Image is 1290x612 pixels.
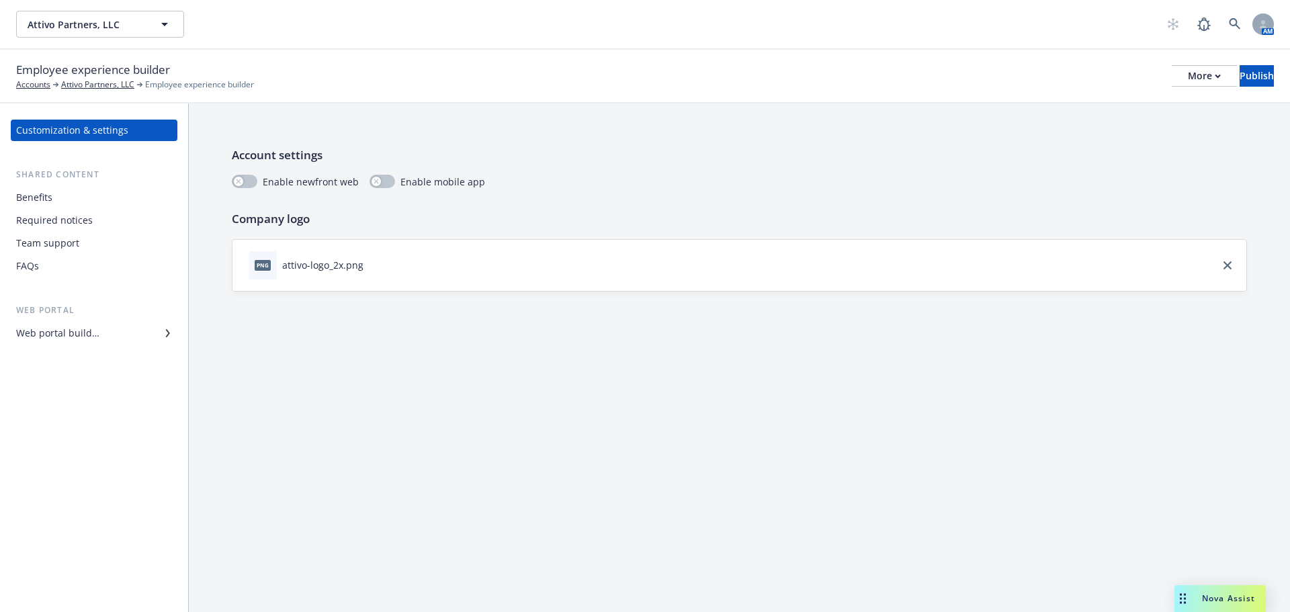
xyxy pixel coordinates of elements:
span: Employee experience builder [16,61,170,79]
button: download file [369,258,380,272]
button: Nova Assist [1174,585,1266,612]
div: Publish [1240,66,1274,86]
a: Benefits [11,187,177,208]
span: Enable mobile app [400,175,485,189]
span: Attivo Partners, LLC [28,17,144,32]
div: FAQs [16,255,39,277]
div: Customization & settings [16,120,128,141]
div: More [1188,66,1221,86]
div: attivo-logo_2x.png [282,258,363,272]
a: close [1219,257,1236,273]
div: Drag to move [1174,585,1191,612]
button: Publish [1240,65,1274,87]
a: Accounts [16,79,50,91]
div: Web portal [11,304,177,317]
a: Web portal builder [11,322,177,344]
a: Customization & settings [11,120,177,141]
div: Web portal builder [16,322,99,344]
p: Company logo [232,210,1247,228]
a: Search [1221,11,1248,38]
div: Benefits [16,187,52,208]
a: Report a Bug [1191,11,1217,38]
div: Required notices [16,210,93,231]
span: Employee experience builder [145,79,254,91]
button: Attivo Partners, LLC [16,11,184,38]
p: Account settings [232,146,1247,164]
a: Attivo Partners, LLC [61,79,134,91]
a: Start snowing [1160,11,1187,38]
div: Team support [16,232,79,254]
span: Nova Assist [1202,593,1255,604]
span: png [255,260,271,270]
a: FAQs [11,255,177,277]
span: Enable newfront web [263,175,359,189]
div: Shared content [11,168,177,181]
button: More [1172,65,1237,87]
a: Required notices [11,210,177,231]
a: Team support [11,232,177,254]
